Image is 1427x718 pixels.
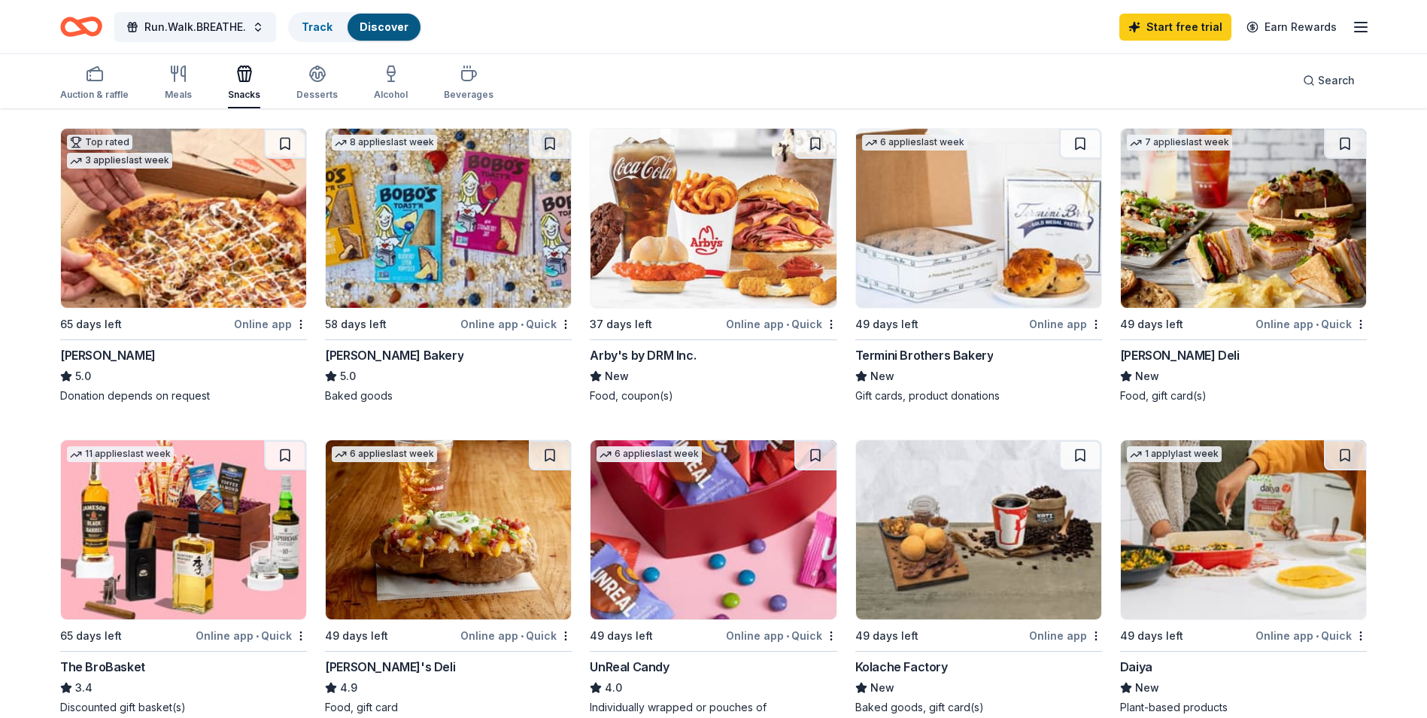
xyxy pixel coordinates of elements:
[374,89,408,101] div: Alcohol
[521,318,524,330] span: •
[60,440,307,715] a: Image for The BroBasket11 applieslast week65 days leftOnline app•QuickThe BroBasket3.4Discounted ...
[332,446,437,462] div: 6 applies last week
[60,346,156,364] div: [PERSON_NAME]
[1120,700,1367,715] div: Plant-based products
[75,679,93,697] span: 3.4
[144,18,246,36] span: Run.Walk.BREATHE.
[67,446,174,462] div: 11 applies last week
[296,59,338,108] button: Desserts
[870,679,894,697] span: New
[1135,679,1159,697] span: New
[1029,315,1102,333] div: Online app
[591,129,836,308] img: Image for Arby's by DRM Inc.
[590,315,652,333] div: 37 days left
[325,346,463,364] div: [PERSON_NAME] Bakery
[234,315,307,333] div: Online app
[590,627,653,645] div: 49 days left
[1120,388,1367,403] div: Food, gift card(s)
[340,679,357,697] span: 4.9
[444,89,493,101] div: Beverages
[590,346,696,364] div: Arby's by DRM Inc.
[60,658,145,676] div: The BroBasket
[597,446,702,462] div: 6 applies last week
[60,59,129,108] button: Auction & raffle
[591,440,836,619] img: Image for UnReal Candy
[1316,318,1319,330] span: •
[1135,367,1159,385] span: New
[228,59,260,108] button: Snacks
[326,440,571,619] img: Image for Jason's Deli
[1120,627,1183,645] div: 49 days left
[374,59,408,108] button: Alcohol
[196,626,307,645] div: Online app Quick
[1318,71,1355,90] span: Search
[1120,346,1240,364] div: [PERSON_NAME] Deli
[325,700,572,715] div: Food, gift card
[460,626,572,645] div: Online app Quick
[855,440,1102,715] a: Image for Kolache Factory49 days leftOnline appKolache FactoryNewBaked goods, gift card(s)
[605,679,622,697] span: 4.0
[325,627,388,645] div: 49 days left
[60,128,307,403] a: Image for Casey'sTop rated3 applieslast week65 days leftOnline app[PERSON_NAME]5.0Donation depend...
[855,658,948,676] div: Kolache Factory
[786,630,789,642] span: •
[1127,135,1232,151] div: 7 applies last week
[256,630,259,642] span: •
[1316,630,1319,642] span: •
[288,12,422,42] button: TrackDiscover
[325,315,387,333] div: 58 days left
[75,367,91,385] span: 5.0
[1291,65,1367,96] button: Search
[856,129,1101,308] img: Image for Termini Brothers Bakery
[67,135,132,150] div: Top rated
[726,315,837,333] div: Online app Quick
[1120,315,1183,333] div: 49 days left
[325,388,572,403] div: Baked goods
[1029,626,1102,645] div: Online app
[60,89,129,101] div: Auction & raffle
[114,12,276,42] button: Run.Walk.BREATHE.
[521,630,524,642] span: •
[726,626,837,645] div: Online app Quick
[786,318,789,330] span: •
[590,658,669,676] div: UnReal Candy
[60,700,307,715] div: Discounted gift basket(s)
[1237,14,1346,41] a: Earn Rewards
[1127,446,1222,462] div: 1 apply last week
[855,627,918,645] div: 49 days left
[856,440,1101,619] img: Image for Kolache Factory
[325,440,572,715] a: Image for Jason's Deli6 applieslast week49 days leftOnline app•Quick[PERSON_NAME]'s Deli4.9Food, ...
[165,89,192,101] div: Meals
[855,388,1102,403] div: Gift cards, product donations
[855,346,994,364] div: Termini Brothers Bakery
[60,627,122,645] div: 65 days left
[1120,128,1367,403] a: Image for McAlister's Deli7 applieslast week49 days leftOnline app•Quick[PERSON_NAME] DeliNewFood...
[60,9,102,44] a: Home
[332,135,437,151] div: 8 applies last week
[605,367,629,385] span: New
[325,658,455,676] div: [PERSON_NAME]'s Deli
[1121,440,1366,619] img: Image for Daiya
[1255,315,1367,333] div: Online app Quick
[340,367,356,385] span: 5.0
[870,367,894,385] span: New
[855,700,1102,715] div: Baked goods, gift card(s)
[862,135,967,151] div: 6 applies last week
[60,315,122,333] div: 65 days left
[61,440,306,619] img: Image for The BroBasket
[326,129,571,308] img: Image for Bobo's Bakery
[67,153,172,169] div: 3 applies last week
[60,388,307,403] div: Donation depends on request
[1255,626,1367,645] div: Online app Quick
[165,59,192,108] button: Meals
[296,89,338,101] div: Desserts
[61,129,306,308] img: Image for Casey's
[325,128,572,403] a: Image for Bobo's Bakery8 applieslast week58 days leftOnline app•Quick[PERSON_NAME] Bakery5.0Baked...
[1120,440,1367,715] a: Image for Daiya1 applylast week49 days leftOnline app•QuickDaiyaNewPlant-based products
[360,20,408,33] a: Discover
[228,89,260,101] div: Snacks
[855,315,918,333] div: 49 days left
[590,388,836,403] div: Food, coupon(s)
[1119,14,1231,41] a: Start free trial
[1120,658,1152,676] div: Daiya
